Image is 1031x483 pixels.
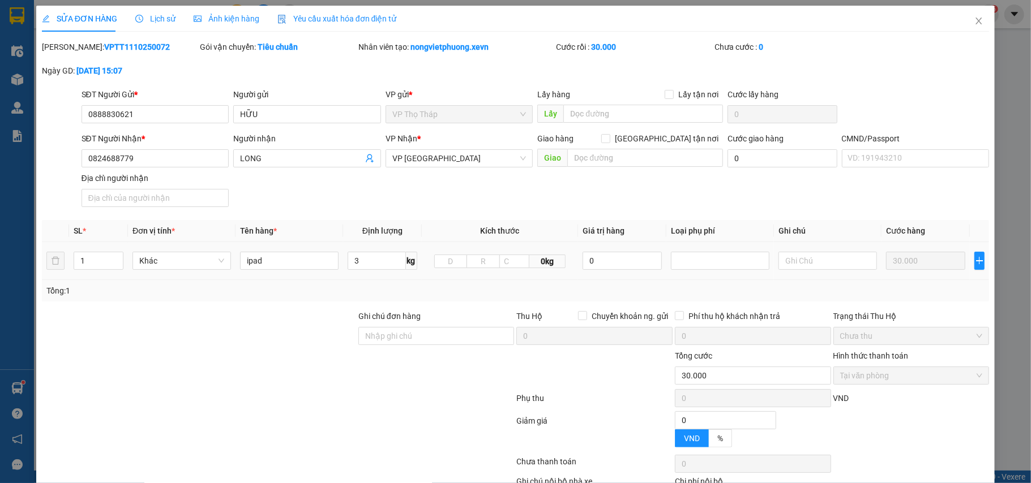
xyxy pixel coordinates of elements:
[240,226,277,235] span: Tên hàng
[392,150,527,167] span: VP Nam Định
[392,106,527,123] span: VP Thọ Tháp
[42,41,198,53] div: [PERSON_NAME]:
[46,284,399,297] div: Tổng: 1
[386,88,533,101] div: VP gửi
[76,66,122,75] b: [DATE] 15:07
[715,41,871,53] div: Chưa cước :
[82,132,229,145] div: SĐT Người Nhận
[833,310,990,322] div: Trạng thái Thu Hộ
[515,392,674,412] div: Phụ thu
[515,415,674,452] div: Giảm giá
[591,42,616,51] b: 30.000
[42,15,50,23] span: edit
[974,16,983,25] span: close
[610,132,723,145] span: [GEOGRAPHIC_DATA] tận nơi
[728,90,778,99] label: Cước lấy hàng
[194,15,202,23] span: picture
[728,149,837,167] input: Cước giao hàng
[975,256,985,265] span: plus
[728,105,837,123] input: Cước lấy hàng
[104,42,170,51] b: VPTT1110250072
[135,15,143,23] span: clock-circle
[139,252,224,269] span: Khác
[106,28,473,42] li: Số 10 ngõ 15 Ngọc Hồi, Q.[PERSON_NAME], [GEOGRAPHIC_DATA]
[358,41,554,53] div: Nhân viên tạo:
[684,434,700,443] span: VND
[277,15,286,24] img: icon
[46,252,65,270] button: delete
[240,252,339,270] input: VD: Bàn, Ghế
[840,367,983,384] span: Tại văn phòng
[717,434,723,443] span: %
[516,312,542,321] span: Thu Hộ
[587,310,673,322] span: Chuyển khoản ng. gửi
[833,394,849,403] span: VND
[515,455,674,475] div: Chưa thanh toán
[529,255,566,268] span: 0kg
[82,88,229,101] div: SĐT Người Gửi
[675,351,712,360] span: Tổng cước
[365,154,374,163] span: user-add
[537,90,570,99] span: Lấy hàng
[362,226,403,235] span: Định lượng
[277,14,397,23] span: Yêu cầu xuất hóa đơn điện tử
[200,41,356,53] div: Gói vận chuyển:
[556,41,712,53] div: Cước rồi :
[358,327,515,345] input: Ghi chú đơn hàng
[480,226,519,235] span: Kích thước
[42,14,117,23] span: SỬA ĐƠN HÀNG
[499,255,529,268] input: C
[666,220,774,242] th: Loại phụ phí
[258,42,298,51] b: Tiêu chuẩn
[842,132,990,145] div: CMND/Passport
[434,255,468,268] input: D
[82,172,229,184] div: Địa chỉ người nhận
[537,149,567,167] span: Giao
[42,64,198,77] div: Ngày GD:
[233,132,381,145] div: Người nhận
[886,226,925,235] span: Cước hàng
[74,226,83,235] span: SL
[728,134,784,143] label: Cước giao hàng
[106,42,473,56] li: Hotline: 19001155
[674,88,723,101] span: Lấy tận nơi
[467,255,500,268] input: R
[759,42,763,51] b: 0
[358,312,421,321] label: Ghi chú đơn hàng
[386,134,417,143] span: VP Nhận
[684,310,785,322] span: Phí thu hộ khách nhận trả
[563,105,723,123] input: Dọc đường
[233,88,381,101] div: Người gửi
[963,6,995,37] button: Close
[974,252,985,270] button: plus
[14,82,142,101] b: GỬI : VP Thọ Tháp
[537,134,574,143] span: Giao hàng
[82,189,229,207] input: Địa chỉ của người nhận
[833,351,909,360] label: Hình thức thanh toán
[840,327,983,344] span: Chưa thu
[410,42,489,51] b: nongvietphuong.xevn
[774,220,882,242] th: Ghi chú
[583,226,624,235] span: Giá trị hàng
[135,14,176,23] span: Lịch sử
[194,14,259,23] span: Ảnh kiện hàng
[886,252,965,270] input: 0
[14,14,71,71] img: logo.jpg
[567,149,723,167] input: Dọc đường
[406,252,417,270] span: kg
[778,252,877,270] input: Ghi Chú
[132,226,175,235] span: Đơn vị tính
[537,105,563,123] span: Lấy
